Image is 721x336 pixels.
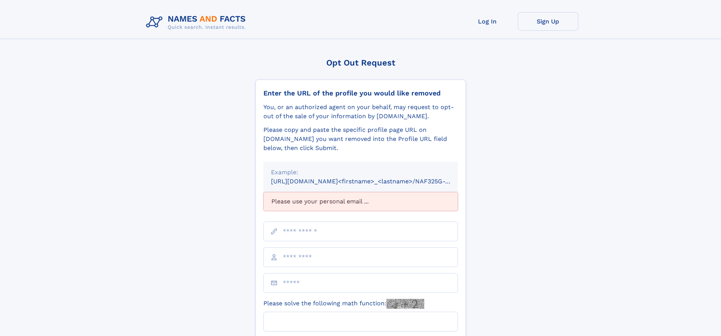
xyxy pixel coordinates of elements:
div: Please copy and paste the specific profile page URL on [DOMAIN_NAME] you want removed into the Pr... [263,125,458,153]
div: Enter the URL of the profile you would like removed [263,89,458,97]
div: Please use your personal email ... [263,192,458,211]
div: Example: [271,168,450,177]
div: You, or an authorized agent on your behalf, may request to opt-out of the sale of your informatio... [263,103,458,121]
a: Log In [457,12,518,31]
a: Sign Up [518,12,578,31]
div: Opt Out Request [255,58,466,67]
label: Please solve the following math function: [263,299,424,309]
img: Logo Names and Facts [143,12,252,33]
small: [URL][DOMAIN_NAME]<firstname>_<lastname>/NAF325G-xxxxxxxx [271,178,472,185]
